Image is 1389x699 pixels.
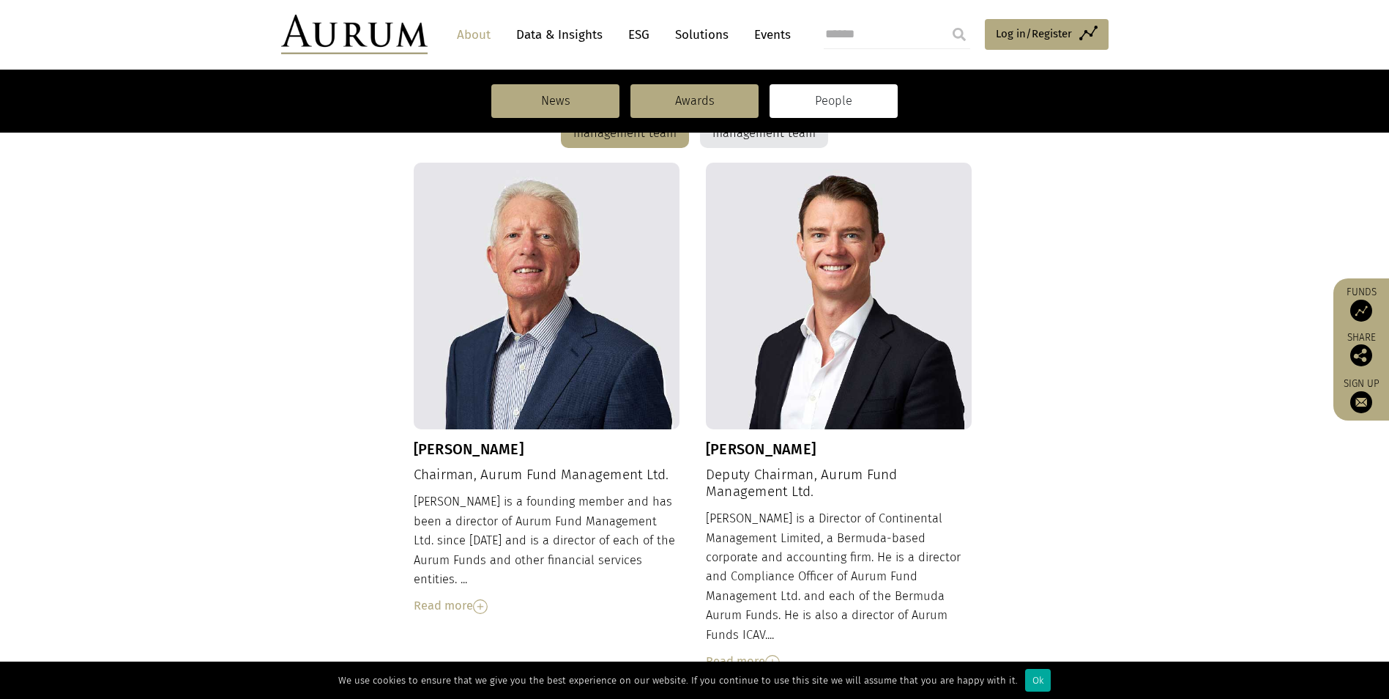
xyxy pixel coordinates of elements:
[1350,344,1372,366] img: Share this post
[706,440,972,458] h3: [PERSON_NAME]
[668,21,736,48] a: Solutions
[706,509,972,671] div: [PERSON_NAME] is a Director of Continental Management Limited, a Bermuda-based corporate and acco...
[996,25,1072,42] span: Log in/Register
[985,19,1109,50] a: Log in/Register
[765,655,780,670] img: Read More
[630,84,759,118] a: Awards
[414,467,680,484] h4: Chairman, Aurum Fund Management Ltd.
[509,21,610,48] a: Data & Insights
[706,652,972,671] div: Read more
[1025,669,1051,692] div: Ok
[1350,300,1372,322] img: Access Funds
[770,84,898,118] a: People
[1341,286,1382,322] a: Funds
[1341,333,1382,366] div: Share
[414,440,680,458] h3: [PERSON_NAME]
[473,599,488,614] img: Read More
[1350,391,1372,413] img: Sign up to our newsletter
[414,492,680,615] div: [PERSON_NAME] is a founding member and has been a director of Aurum Fund Management Ltd. since [D...
[706,467,972,500] h4: Deputy Chairman, Aurum Fund Management Ltd.
[621,21,657,48] a: ESG
[491,84,619,118] a: News
[450,21,498,48] a: About
[281,15,428,54] img: Aurum
[747,21,791,48] a: Events
[414,596,680,615] div: Read more
[1341,377,1382,413] a: Sign up
[945,20,974,49] input: Submit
